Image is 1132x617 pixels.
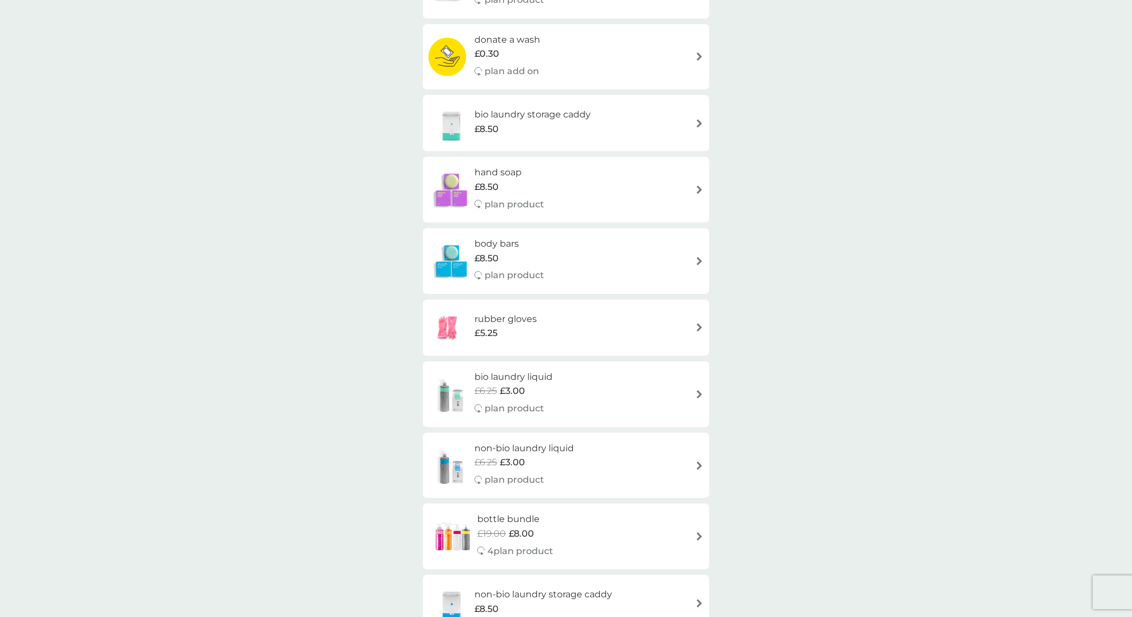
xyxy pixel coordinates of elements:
img: hand soap [428,170,474,210]
span: £3.00 [500,455,525,470]
img: bio laundry storage caddy [428,103,474,143]
h6: non-bio laundry storage caddy [474,587,612,602]
h6: body bars [474,237,544,251]
p: plan product [485,401,544,416]
h6: hand soap [474,165,544,180]
img: arrow right [695,599,704,607]
h6: bio laundry storage caddy [474,107,591,122]
img: donate a wash [428,37,466,76]
span: £0.30 [474,47,499,61]
img: arrow right [695,119,704,128]
img: body bars [428,242,474,281]
span: £6.25 [474,455,497,470]
span: £5.25 [474,326,497,341]
img: bottle bundle [428,517,477,556]
span: £8.50 [474,122,499,137]
img: arrow right [695,52,704,61]
span: £8.00 [509,527,534,541]
img: arrow right [695,390,704,398]
h6: bottle bundle [477,512,553,527]
img: arrow right [695,461,704,470]
img: arrow right [695,532,704,541]
img: non-bio laundry liquid [428,446,474,485]
span: £8.50 [474,180,499,194]
img: arrow right [695,257,704,265]
img: bio laundry liquid [428,374,474,414]
p: plan product [485,197,544,212]
span: £6.25 [474,384,497,398]
h6: donate a wash [474,33,540,47]
img: rubber gloves [428,308,468,347]
p: plan product [485,268,544,283]
span: £8.50 [474,251,499,266]
h6: non-bio laundry liquid [474,441,574,456]
img: arrow right [695,185,704,194]
span: £3.00 [500,384,525,398]
h6: bio laundry liquid [474,370,553,384]
img: arrow right [695,323,704,332]
h6: rubber gloves [474,312,537,326]
p: plan add on [485,64,539,79]
p: 4 plan product [487,544,553,559]
p: plan product [485,473,544,487]
span: £19.00 [477,527,506,541]
span: £8.50 [474,602,499,616]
